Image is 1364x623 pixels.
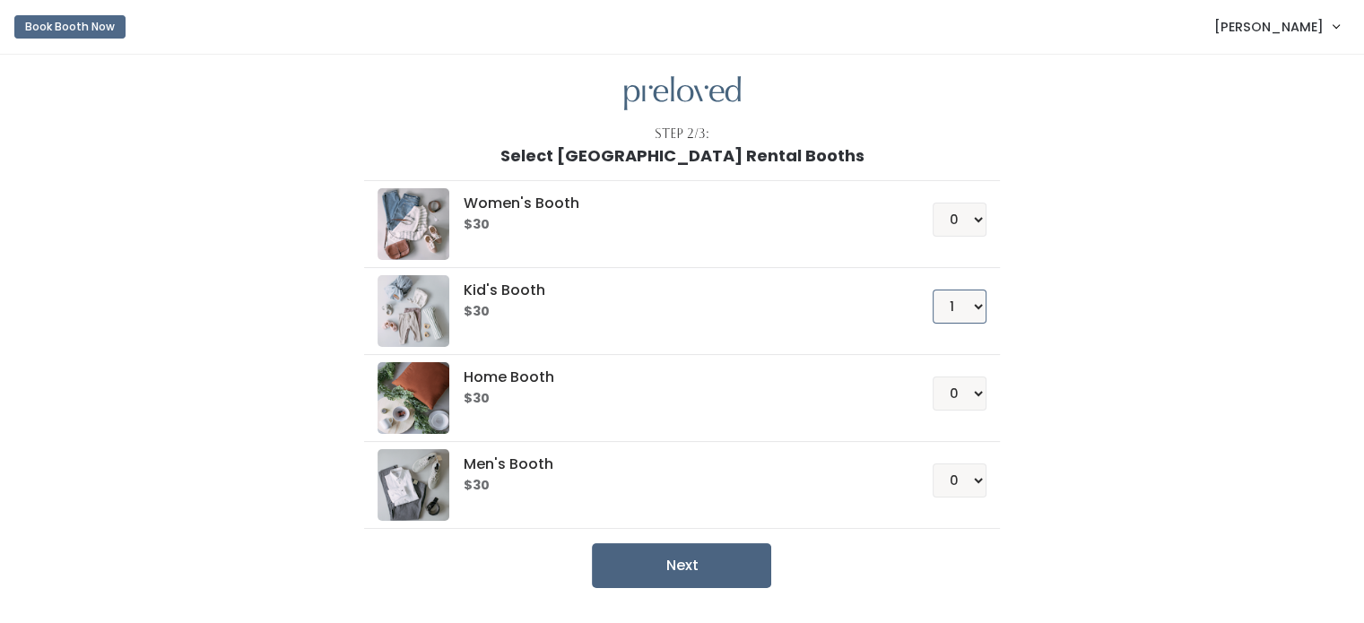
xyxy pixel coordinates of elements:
[655,125,709,143] div: Step 2/3:
[378,188,449,260] img: preloved logo
[378,449,449,521] img: preloved logo
[378,362,449,434] img: preloved logo
[464,282,890,299] h5: Kid's Booth
[378,275,449,347] img: preloved logo
[500,147,864,165] h1: Select [GEOGRAPHIC_DATA] Rental Booths
[464,305,890,319] h6: $30
[464,392,890,406] h6: $30
[464,479,890,493] h6: $30
[14,7,126,47] a: Book Booth Now
[14,15,126,39] button: Book Booth Now
[592,543,771,588] button: Next
[624,76,741,111] img: preloved logo
[464,218,890,232] h6: $30
[464,195,890,212] h5: Women's Booth
[1196,7,1357,46] a: [PERSON_NAME]
[1214,17,1324,37] span: [PERSON_NAME]
[464,456,890,472] h5: Men's Booth
[464,369,890,385] h5: Home Booth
